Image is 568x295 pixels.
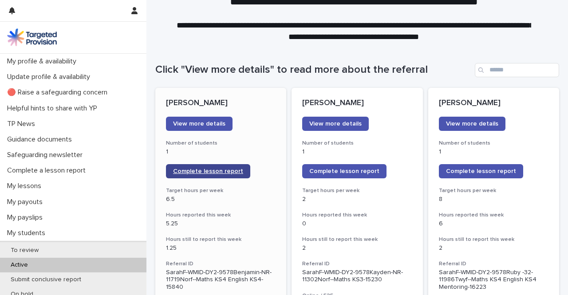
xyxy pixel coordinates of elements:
[439,140,548,147] h3: Number of students
[166,164,250,178] a: Complete lesson report
[302,117,369,131] a: View more details
[166,117,233,131] a: View more details
[439,148,548,156] p: 1
[302,140,412,147] h3: Number of students
[4,88,114,97] p: 🔴 Raise a safeguarding concern
[166,212,276,219] h3: Hours reported this week
[4,213,50,222] p: My payslips
[4,57,83,66] p: My profile & availability
[439,244,548,252] p: 2
[475,63,559,77] input: Search
[439,164,523,178] a: Complete lesson report
[302,220,412,228] p: 0
[4,198,50,206] p: My payouts
[302,236,412,243] h3: Hours still to report this week
[166,220,276,228] p: 5.25
[302,164,387,178] a: Complete lesson report
[166,140,276,147] h3: Number of students
[166,269,276,291] p: SarahF-WMID-DY2-9578Benjamin-NR-11719Norf--Maths KS4 English KS4-15840
[166,98,276,108] p: [PERSON_NAME]
[155,63,471,76] h1: Click "View more details" to read more about the referral
[439,117,505,131] a: View more details
[173,168,243,174] span: Complete lesson report
[4,182,48,190] p: My lessons
[446,121,498,127] span: View more details
[4,120,42,128] p: TP News
[4,73,97,81] p: Update profile & availability
[302,148,412,156] p: 1
[302,98,412,108] p: [PERSON_NAME]
[173,121,225,127] span: View more details
[4,247,46,254] p: To review
[302,187,412,194] h3: Target hours per week
[7,28,57,46] img: M5nRWzHhSzIhMunXDL62
[302,269,412,284] p: SarahF-WMID-DY2-9578Kayden-NR-11302Norf--Maths KS3-15230
[166,196,276,203] p: 6.5
[4,166,93,175] p: Complete a lesson report
[439,98,548,108] p: [PERSON_NAME]
[302,260,412,267] h3: Referral ID
[439,196,548,203] p: 8
[166,148,276,156] p: 1
[302,244,412,252] p: 2
[302,196,412,203] p: 2
[439,187,548,194] h3: Target hours per week
[4,261,35,269] p: Active
[166,244,276,252] p: 1.25
[446,168,516,174] span: Complete lesson report
[439,269,548,291] p: SarahF-WMID-DY2-9578Ruby -32-11986Twyf--Maths KS4 English KS4 Mentoring-16223
[4,135,79,144] p: Guidance documents
[4,229,52,237] p: My students
[309,168,379,174] span: Complete lesson report
[166,236,276,243] h3: Hours still to report this week
[439,236,548,243] h3: Hours still to report this week
[309,121,362,127] span: View more details
[166,260,276,267] h3: Referral ID
[302,212,412,219] h3: Hours reported this week
[439,220,548,228] p: 6
[166,187,276,194] h3: Target hours per week
[4,151,90,159] p: Safeguarding newsletter
[4,104,104,113] p: Helpful hints to share with YP
[439,212,548,219] h3: Hours reported this week
[439,260,548,267] h3: Referral ID
[4,276,88,283] p: Submit conclusive report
